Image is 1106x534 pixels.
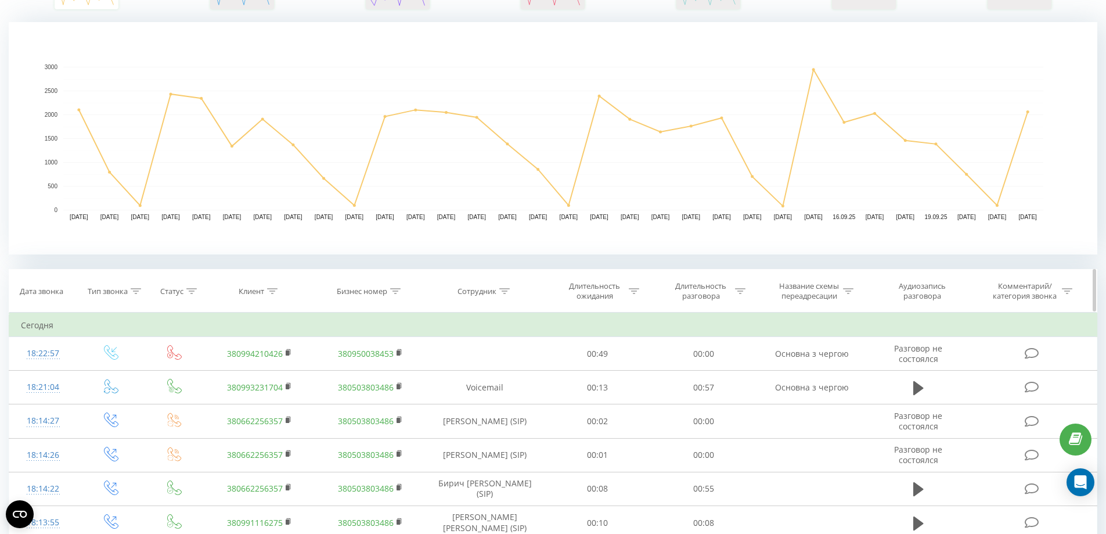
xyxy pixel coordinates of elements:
a: 380662256357 [227,415,283,427]
a: 380662256357 [227,483,283,494]
a: 380503803486 [338,449,394,460]
span: Разговор не состоялся [894,444,942,465]
text: [DATE] [498,214,517,220]
div: Клиент [239,286,264,296]
div: Название схемы переадресации [778,281,840,301]
td: 00:08 [545,472,651,506]
text: 19.09.25 [925,214,948,220]
text: 2000 [45,112,58,118]
div: Дата звонка [20,286,63,296]
a: 380991116275 [227,517,283,528]
div: Тип звонка [88,286,128,296]
text: [DATE] [590,214,608,220]
text: [DATE] [651,214,670,220]
text: 500 [48,183,57,189]
text: [DATE] [406,214,425,220]
text: [DATE] [682,214,700,220]
text: [DATE] [253,214,272,220]
text: [DATE] [1018,214,1037,220]
span: Разговор не состоялся [894,343,942,364]
text: [DATE] [774,214,792,220]
div: Комментарий/категория звонка [991,281,1059,301]
text: [DATE] [192,214,211,220]
text: [DATE] [743,214,762,220]
a: 380503803486 [338,517,394,528]
text: 16.09.25 [833,214,855,220]
td: 00:00 [651,337,757,371]
text: [DATE] [284,214,302,220]
text: 3000 [45,64,58,70]
text: [DATE] [529,214,547,220]
td: 00:01 [545,438,651,472]
td: Основна з чергою [756,337,867,371]
a: 380993231704 [227,382,283,393]
button: Open CMP widget [6,500,34,528]
div: 18:14:26 [21,444,66,467]
text: [DATE] [376,214,394,220]
td: 00:49 [545,337,651,371]
div: Длительность разговора [670,281,732,301]
text: [DATE] [804,214,823,220]
td: 00:02 [545,404,651,438]
a: 380994210426 [227,348,283,359]
text: [DATE] [866,214,884,220]
text: 1000 [45,159,58,166]
div: Длительность ожидания [564,281,626,301]
td: [PERSON_NAME] (SIP) [426,404,545,438]
span: Разговор не состоялся [894,410,942,432]
td: 00:57 [651,371,757,404]
text: [DATE] [131,214,150,220]
div: 18:14:22 [21,478,66,500]
div: 18:13:55 [21,511,66,534]
td: 00:00 [651,438,757,472]
td: Сегодня [9,314,1097,337]
td: 00:13 [545,371,651,404]
div: 18:22:57 [21,342,66,365]
td: Voicemail [426,371,545,404]
text: [DATE] [957,214,976,220]
a: 380503803486 [338,382,394,393]
a: 380503803486 [338,483,394,494]
text: [DATE] [345,214,364,220]
text: [DATE] [467,214,486,220]
text: [DATE] [437,214,456,220]
td: Бирич [PERSON_NAME] (SIP) [426,472,545,506]
div: Бизнес номер [337,286,387,296]
a: 380662256357 [227,449,283,460]
text: [DATE] [712,214,731,220]
text: [DATE] [100,214,119,220]
text: [DATE] [70,214,88,220]
td: 00:55 [651,472,757,506]
text: [DATE] [896,214,915,220]
td: [PERSON_NAME] (SIP) [426,438,545,472]
text: [DATE] [988,214,1007,220]
text: 2500 [45,88,58,94]
text: [DATE] [560,214,578,220]
text: [DATE] [315,214,333,220]
div: Open Intercom Messenger [1067,468,1094,496]
text: [DATE] [223,214,242,220]
div: 18:14:27 [21,410,66,432]
text: [DATE] [621,214,639,220]
text: 0 [54,207,57,213]
svg: A chart. [9,22,1097,255]
td: 00:00 [651,404,757,438]
a: 380950038453 [338,348,394,359]
td: Основна з чергою [756,371,867,404]
text: [DATE] [161,214,180,220]
div: Аудиозапись разговора [884,281,960,301]
div: 18:21:04 [21,376,66,399]
div: Сотрудник [457,286,496,296]
text: 1500 [45,135,58,142]
div: Статус [160,286,183,296]
a: 380503803486 [338,415,394,427]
